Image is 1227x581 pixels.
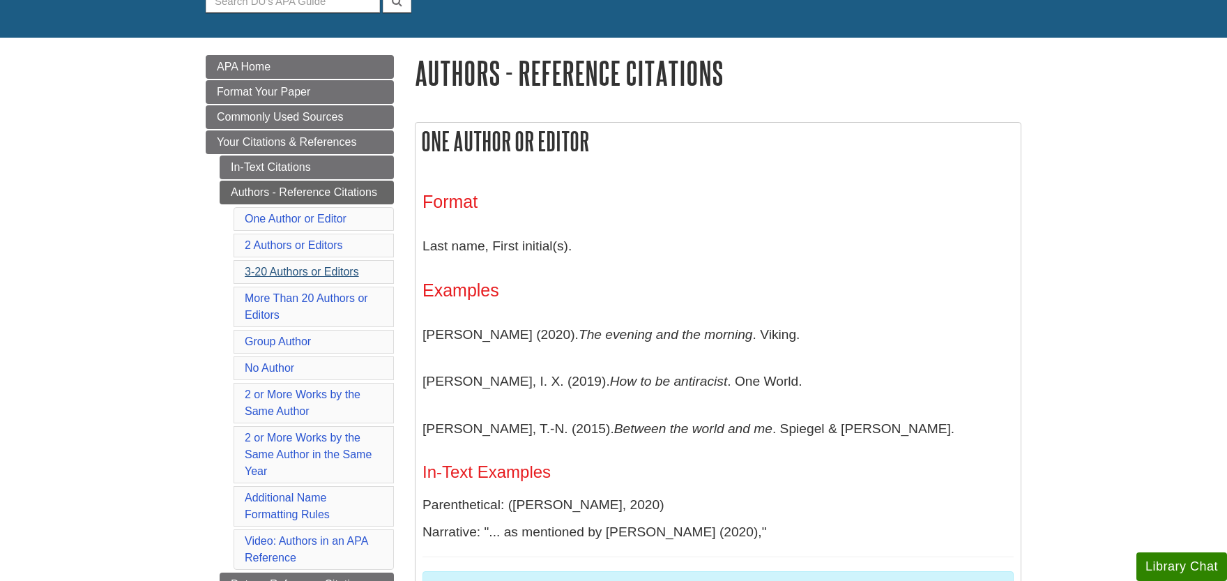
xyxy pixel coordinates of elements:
[422,522,1014,543] p: Narrative: "... as mentioned by [PERSON_NAME] (2020),"
[220,181,394,204] a: Authors - Reference Citations
[614,421,772,436] i: Between the world and me
[610,374,728,388] i: How to be antiracist
[206,80,394,104] a: Format Your Paper
[422,495,1014,515] p: Parenthetical: ([PERSON_NAME], 2020)
[422,463,1014,481] h4: In-Text Examples
[415,55,1021,91] h1: Authors - Reference Citations
[245,335,311,347] a: Group Author
[245,432,372,477] a: 2 or More Works by the Same Author in the Same Year
[245,362,294,374] a: No Author
[217,86,310,98] span: Format Your Paper
[206,105,394,129] a: Commonly Used Sources
[245,388,360,417] a: 2 or More Works by the Same Author
[245,292,368,321] a: More Than 20 Authors or Editors
[416,123,1021,160] h2: One Author or Editor
[245,492,330,520] a: Additional Name Formatting Rules
[1136,552,1227,581] button: Library Chat
[245,239,343,251] a: 2 Authors or Editors
[422,280,1014,301] h3: Examples
[579,327,753,342] i: The evening and the morning
[422,409,1014,449] p: [PERSON_NAME], T.-N. (2015). . Spiegel & [PERSON_NAME].
[217,136,356,148] span: Your Citations & References
[217,61,270,73] span: APA Home
[206,55,394,79] a: APA Home
[422,192,1014,212] h3: Format
[245,535,367,564] a: Video: Authors in an APA Reference
[422,315,1014,355] p: [PERSON_NAME] (2020). . Viking.
[220,156,394,179] a: In-Text Citations
[245,213,346,225] a: One Author or Editor
[217,111,343,123] span: Commonly Used Sources
[206,130,394,154] a: Your Citations & References
[422,226,1014,266] p: Last name, First initial(s).
[422,361,1014,402] p: [PERSON_NAME], I. X. (2019). . One World.
[245,266,359,278] a: 3-20 Authors or Editors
